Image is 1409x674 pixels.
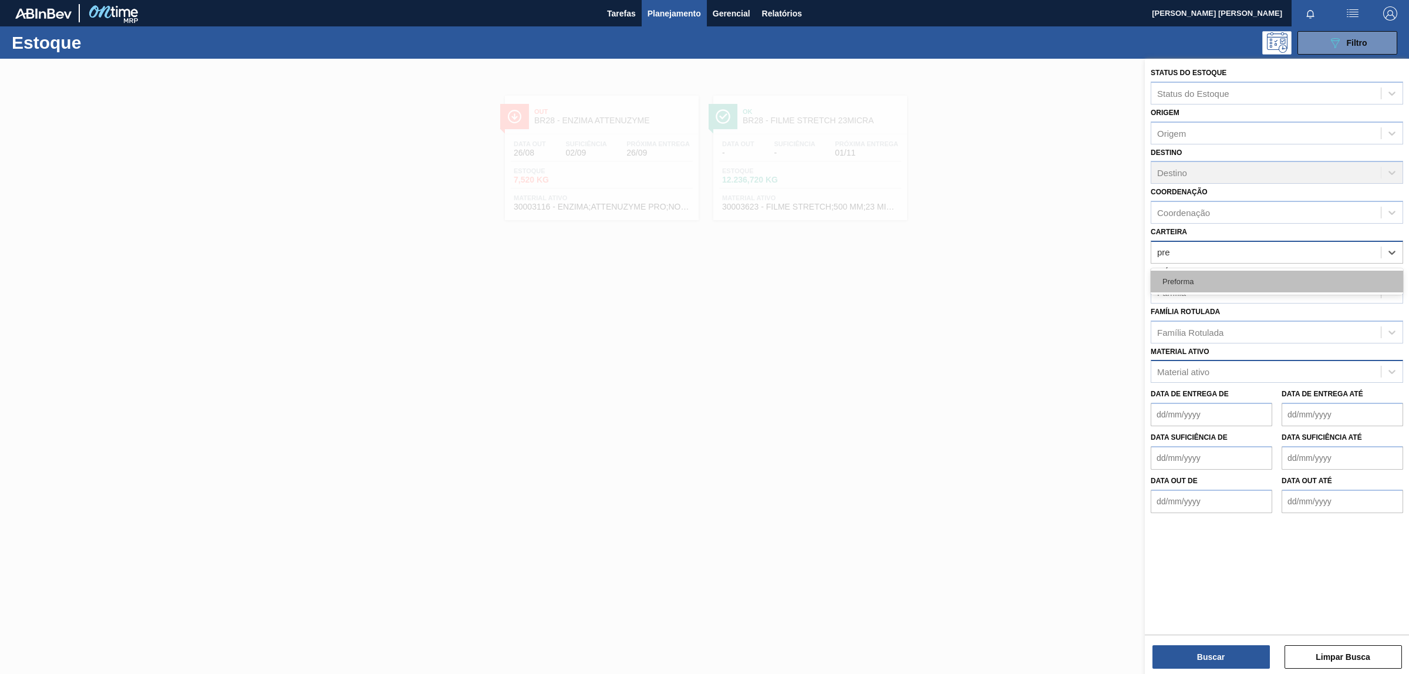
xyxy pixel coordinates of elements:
[1346,6,1360,21] img: userActions
[762,6,802,21] span: Relatórios
[1297,31,1397,55] button: Filtro
[1151,390,1229,398] label: Data de Entrega de
[1151,69,1226,77] label: Status do Estoque
[1151,228,1187,236] label: Carteira
[1151,433,1228,442] label: Data suficiência de
[1151,477,1198,485] label: Data out de
[1157,128,1186,138] div: Origem
[1282,403,1403,426] input: dd/mm/yyyy
[1151,271,1403,292] div: Preforma
[1282,477,1332,485] label: Data out até
[1292,5,1329,22] button: Notificações
[1151,490,1272,513] input: dd/mm/yyyy
[648,6,701,21] span: Planejamento
[1151,446,1272,470] input: dd/mm/yyyy
[1282,446,1403,470] input: dd/mm/yyyy
[1151,268,1179,276] label: Família
[1151,348,1209,356] label: Material ativo
[1151,308,1220,316] label: Família Rotulada
[1157,208,1210,218] div: Coordenação
[1282,390,1363,398] label: Data de Entrega até
[1262,31,1292,55] div: Pogramando: nenhum usuário selecionado
[1151,149,1182,157] label: Destino
[1157,327,1223,337] div: Família Rotulada
[1282,490,1403,513] input: dd/mm/yyyy
[607,6,636,21] span: Tarefas
[1157,88,1229,98] div: Status do Estoque
[1282,433,1362,442] label: Data suficiência até
[1151,188,1208,196] label: Coordenação
[1151,109,1179,117] label: Origem
[1347,38,1367,48] span: Filtro
[1151,403,1272,426] input: dd/mm/yyyy
[1157,367,1209,377] div: Material ativo
[713,6,750,21] span: Gerencial
[1383,6,1397,21] img: Logout
[12,36,193,49] h1: Estoque
[15,8,72,19] img: TNhmsLtSVTkK8tSr43FrP2fwEKptu5GPRR3wAAAABJRU5ErkJggg==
